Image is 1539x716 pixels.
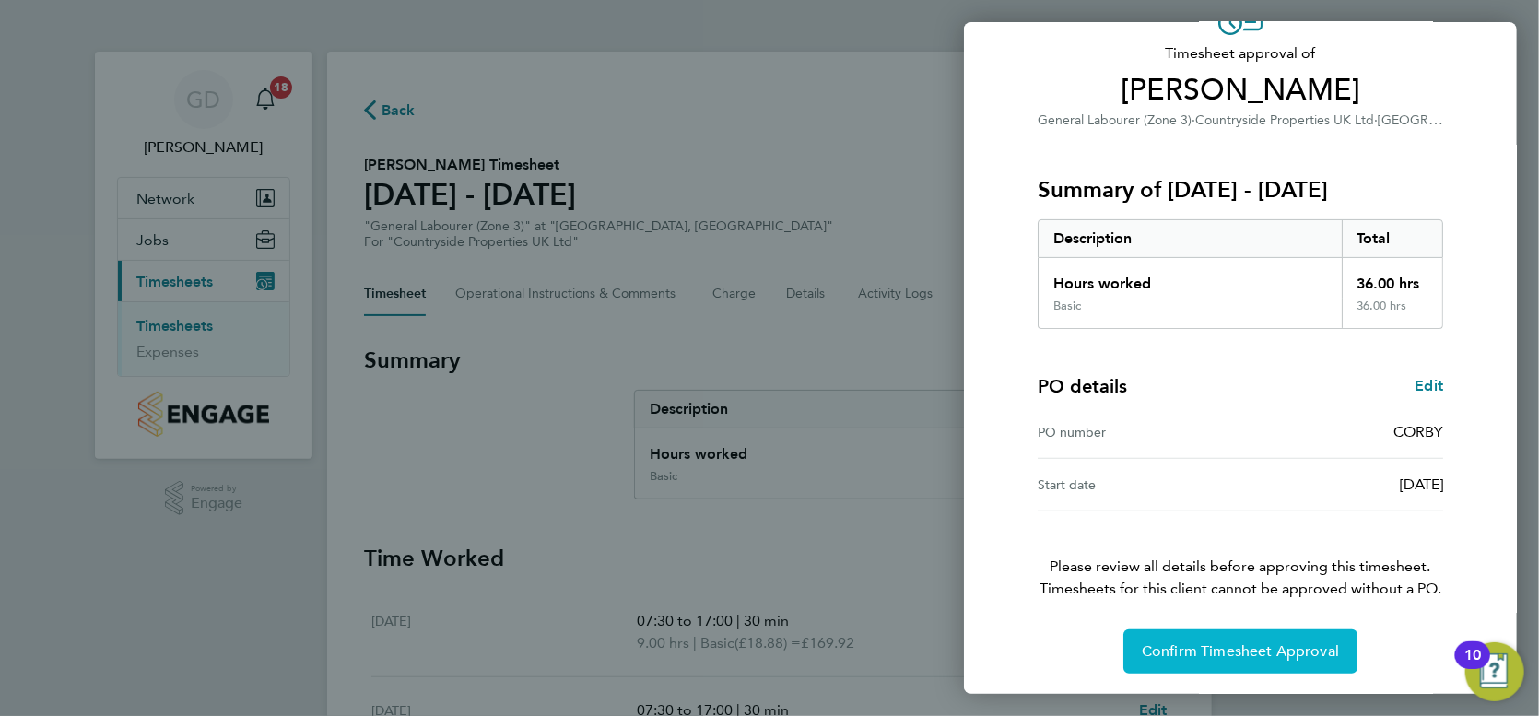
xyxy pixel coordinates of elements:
[1393,423,1443,440] span: CORBY
[1142,642,1339,661] span: Confirm Timesheet Approval
[1038,373,1127,399] h4: PO details
[1038,175,1443,205] h3: Summary of [DATE] - [DATE]
[1038,474,1240,496] div: Start date
[1038,421,1240,443] div: PO number
[1192,112,1195,128] span: ·
[1465,642,1524,701] button: Open Resource Center, 10 new notifications
[1016,511,1465,600] p: Please review all details before approving this timesheet.
[1038,72,1443,109] span: [PERSON_NAME]
[1415,375,1443,397] a: Edit
[1342,299,1443,328] div: 36.00 hrs
[1240,474,1443,496] div: [DATE]
[1342,258,1443,299] div: 36.00 hrs
[1038,42,1443,65] span: Timesheet approval of
[1342,220,1443,257] div: Total
[1053,299,1081,313] div: Basic
[1123,629,1357,674] button: Confirm Timesheet Approval
[1415,377,1443,394] span: Edit
[1039,258,1342,299] div: Hours worked
[1038,112,1192,128] span: General Labourer (Zone 3)
[1195,112,1374,128] span: Countryside Properties UK Ltd
[1374,112,1378,128] span: ·
[1038,219,1443,329] div: Summary of 25 - 31 Aug 2025
[1039,220,1342,257] div: Description
[1464,655,1481,679] div: 10
[1016,578,1465,600] span: Timesheets for this client cannot be approved without a PO.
